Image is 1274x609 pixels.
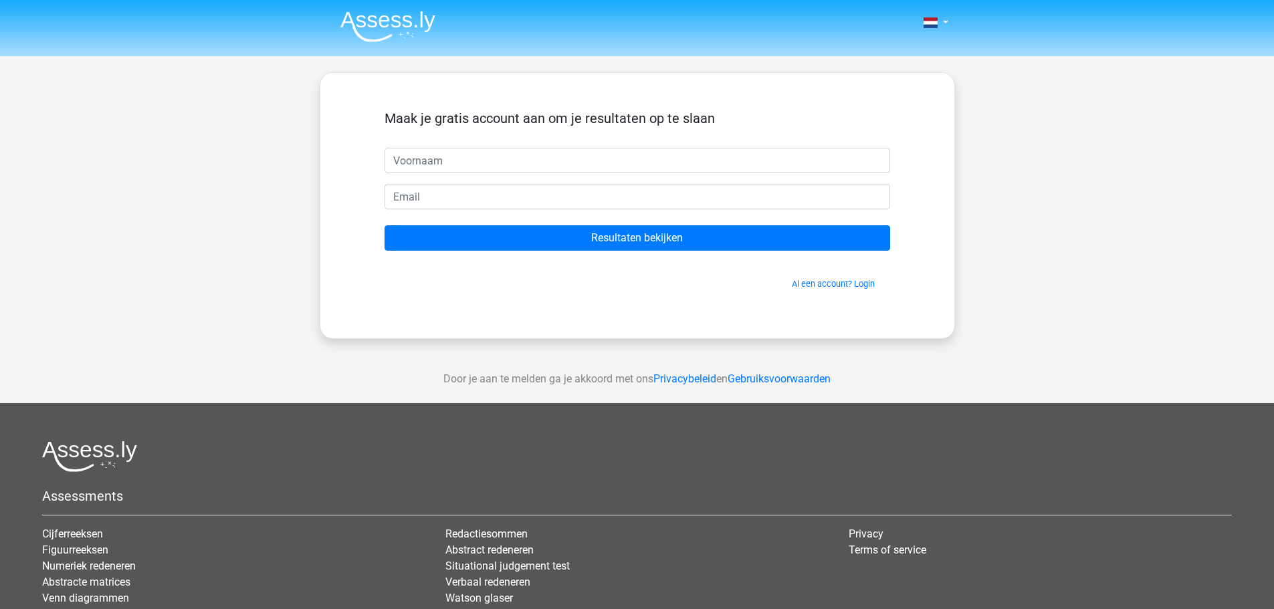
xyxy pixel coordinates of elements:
input: Email [385,184,890,209]
h5: Maak je gratis account aan om je resultaten op te slaan [385,110,890,126]
a: Abstracte matrices [42,576,130,588]
a: Privacy [849,527,883,540]
h5: Assessments [42,488,1232,504]
input: Resultaten bekijken [385,225,890,251]
a: Situational judgement test [445,560,570,572]
a: Redactiesommen [445,527,528,540]
a: Cijferreeksen [42,527,103,540]
a: Verbaal redeneren [445,576,530,588]
a: Privacybeleid [653,372,716,385]
a: Al een account? Login [792,279,875,289]
a: Watson glaser [445,592,513,604]
img: Assessly logo [42,441,137,472]
a: Terms of service [849,543,926,556]
a: Abstract redeneren [445,543,534,556]
a: Numeriek redeneren [42,560,136,572]
input: Voornaam [385,148,890,173]
a: Venn diagrammen [42,592,129,604]
a: Figuurreeksen [42,543,108,556]
a: Gebruiksvoorwaarden [728,372,831,385]
img: Assessly [340,11,435,42]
